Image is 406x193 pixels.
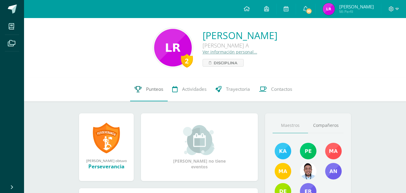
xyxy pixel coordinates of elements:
[300,143,316,159] img: 15fb5835aaf1d8aa0909c044d1811af8.png
[255,77,297,101] a: Contactos
[323,3,335,15] img: 2f2605d3e96bf6420cf8fd0f79f6437c.png
[168,77,211,101] a: Actividades
[181,54,193,68] div: 2
[275,143,291,159] img: 1c285e60f6ff79110def83009e9e501a.png
[183,125,216,155] img: event_small.png
[154,29,192,66] img: e05f71de3d1dbb6355c4a28f54ab88c1.png
[214,59,237,66] span: Disciplina
[211,77,255,101] a: Trayectoria
[146,86,163,92] span: Punteos
[325,163,342,179] img: 5b69ea46538634a852163c0590dc3ff7.png
[273,118,308,133] a: Maestros
[203,49,257,55] a: Ver información personal...
[85,163,128,170] div: Perseverancia
[169,125,230,170] div: [PERSON_NAME] no tiene eventos
[203,42,277,49] div: [PERSON_NAME] A
[308,118,343,133] a: Compañeros
[325,143,342,159] img: c020eebe47570ddd332f87e65077e1d5.png
[85,158,128,163] div: [PERSON_NAME] obtuvo
[306,8,312,14] span: 95
[339,9,374,14] span: Mi Perfil
[300,163,316,179] img: 6bf64b0700033a2ca3395562ad6aa597.png
[275,163,291,179] img: f5bcdfe112135d8e2907dab10a7547e4.png
[130,77,168,101] a: Punteos
[226,86,250,92] span: Trayectoria
[271,86,292,92] span: Contactos
[203,29,277,42] a: [PERSON_NAME]
[203,59,244,67] a: Disciplina
[339,4,374,10] span: [PERSON_NAME]
[182,86,206,92] span: Actividades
